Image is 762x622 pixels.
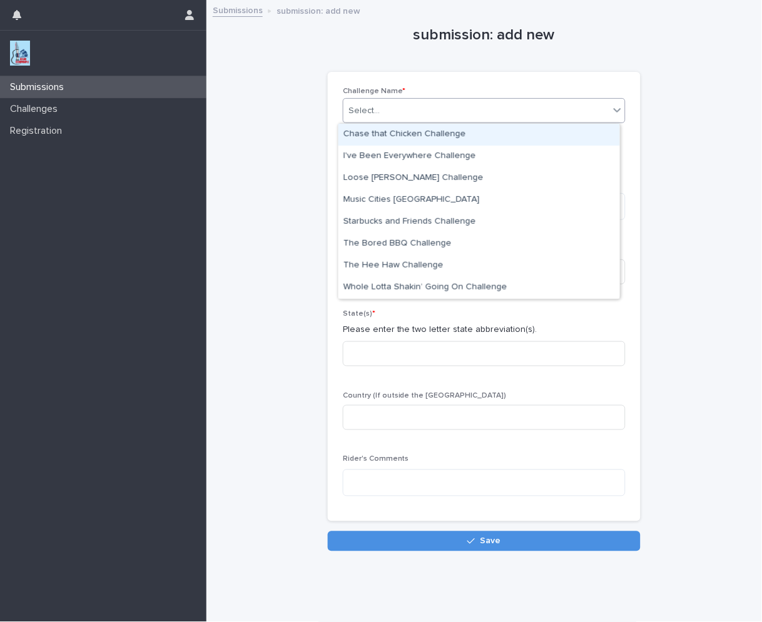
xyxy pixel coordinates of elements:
span: Challenge Name [343,88,406,95]
p: Registration [5,125,72,137]
p: Please enter the two letter state abbreviation(s). [343,323,626,336]
span: Country (If outside the [GEOGRAPHIC_DATA]) [343,392,507,399]
div: Music Cities Challange [338,189,620,211]
p: Submissions [5,81,74,93]
div: Starbucks and Friends Challenge [338,211,620,233]
div: Chase that Chicken Challenge [338,124,620,146]
a: Submissions [213,3,263,17]
img: jxsLJbdS1eYBI7rVAS4p [10,41,30,66]
div: The Bored BBQ Challenge [338,233,620,255]
span: Rider's Comments [343,456,409,463]
span: Save [480,537,501,546]
h1: submission: add new [328,26,641,44]
div: Whole Lotta Shakin’ Going On Challenge [338,277,620,299]
div: Select... [348,104,380,118]
button: Save [328,531,641,551]
div: Loose Cannon Challenge [338,168,620,189]
p: Challenges [5,103,68,115]
div: The Hee Haw Challenge [338,255,620,277]
span: State(s) [343,310,375,318]
div: I've Been Everywhere Challenge [338,146,620,168]
p: submission: add new [277,3,360,17]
